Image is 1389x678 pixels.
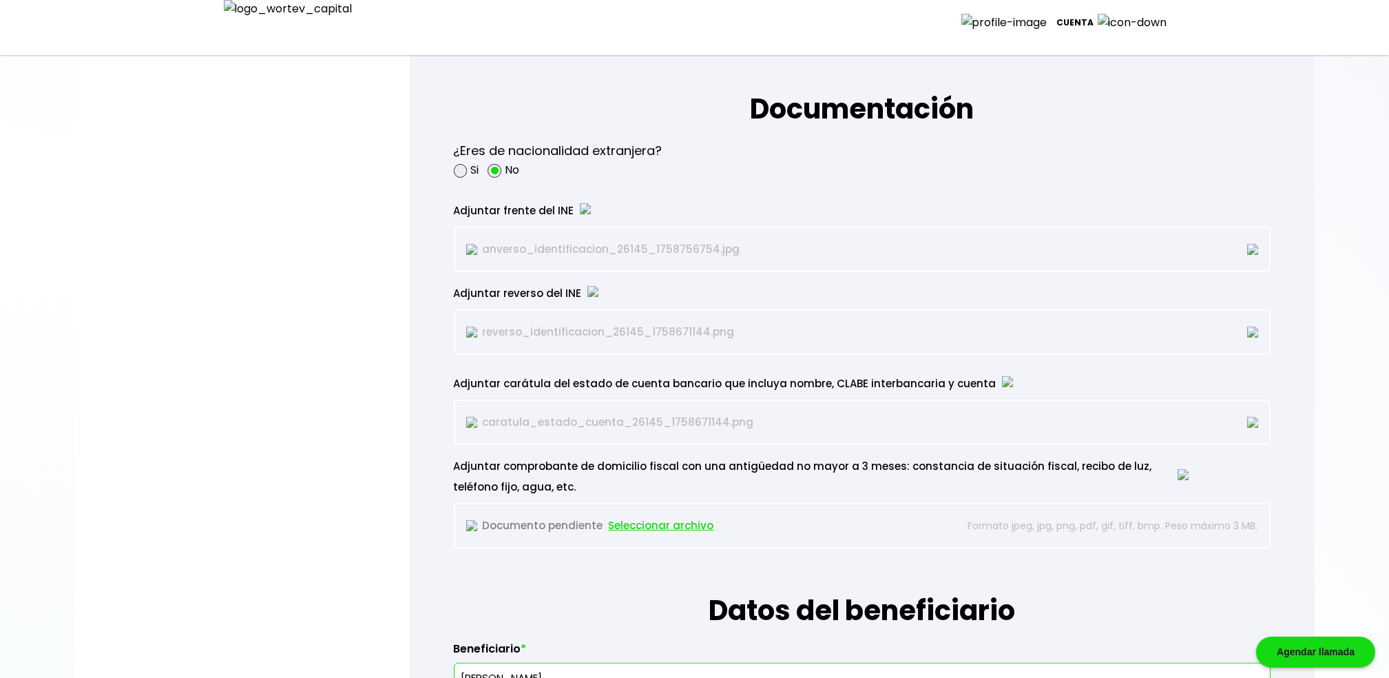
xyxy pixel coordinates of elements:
[466,322,937,342] p: reverso_identificacion_26145_1758671144.png
[1247,327,1258,338] img: gray-trash.svg
[580,203,591,214] img: tooltip-black-small.png
[587,286,598,297] img: tooltip-black-small.png
[1256,637,1375,668] div: Agendar llamada
[1094,14,1177,31] img: icon-down
[454,141,662,161] p: ¿Eres de nacionalidad extranjera?
[466,417,477,428] img: gray-file.svg
[1247,244,1258,255] img: gray-trash.svg
[505,161,519,178] label: No
[466,515,937,536] p: Documento pendiente
[466,327,477,338] img: gray-file.svg
[466,239,937,260] p: anverso_identificacion_26145_1758756754.jpg
[1057,12,1094,33] p: Cuenta
[943,515,1257,536] p: Formato jpeg, jpg, png, pdf, gif, tiff, bmp. Peso máximo 3 MB.
[454,548,1271,631] h1: Datos del beneficiario
[961,14,1057,31] img: profile-image
[471,161,479,178] label: Si
[454,373,1189,394] div: Adjuntar carátula del estado de cuenta bancario que incluya nombre, CLABE interbancaria y cuenta
[454,201,1189,221] div: Adjuntar frente del INE
[454,456,1189,497] div: Adjuntar comprobante de domicilio fiscal con una antigüedad no mayor a 3 meses: constancia de sit...
[1002,376,1013,387] img: tooltip-black-small.png
[454,283,1189,304] div: Adjuntar reverso del INE
[466,412,937,433] p: caratula_estado_cuenta_26145_1758671144.png
[466,520,477,531] img: paperclip.svg
[454,642,1271,663] label: Beneficiario
[1247,417,1258,428] img: gray-trash.svg
[466,244,477,255] img: gray-file.svg
[454,47,1271,130] h1: Documentación
[1178,469,1189,480] img: tooltip-black-small.png
[609,515,714,536] span: Seleccionar archivo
